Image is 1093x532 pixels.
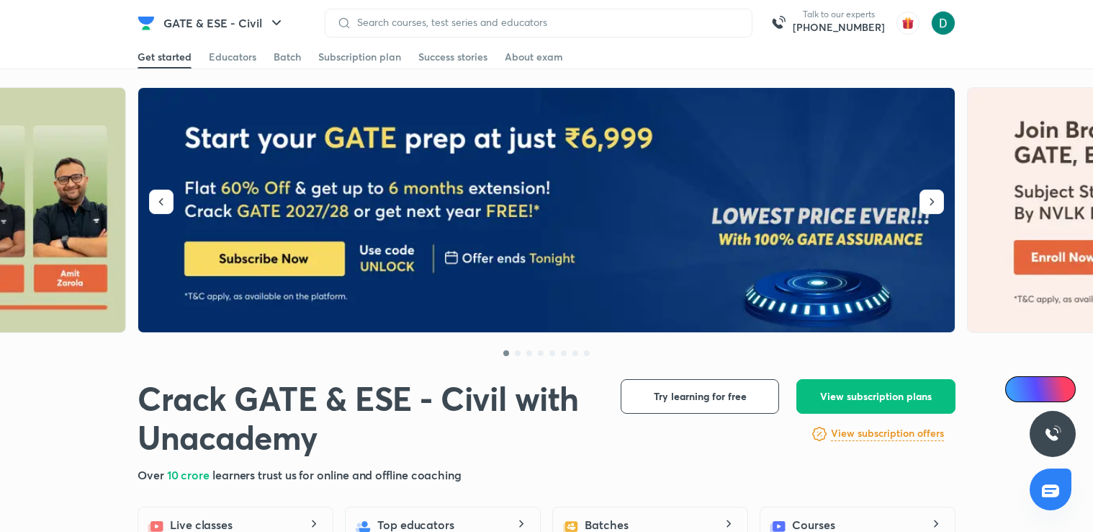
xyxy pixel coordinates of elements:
span: 10 crore [167,467,212,482]
span: learners trust us for online and offline coaching [212,467,462,482]
img: ttu [1044,425,1061,443]
img: call-us [764,9,793,37]
a: Subscription plan [318,45,401,68]
a: [PHONE_NUMBER] [793,20,885,35]
div: Subscription plan [318,50,401,64]
div: Get started [138,50,192,64]
div: Success stories [418,50,487,64]
h6: View subscription offers [831,426,944,441]
img: Icon [1014,384,1025,395]
h1: Crack GATE & ESE - Civil with Unacademy [138,379,598,458]
img: Company Logo [138,14,155,32]
button: View subscription plans [796,379,955,414]
button: Try learning for free [621,379,779,414]
a: About exam [505,45,563,68]
button: GATE & ESE - Civil [155,9,294,37]
a: Educators [209,45,256,68]
img: Diksha Mishra [931,11,955,35]
div: Educators [209,50,256,64]
a: Batch [274,45,301,68]
a: Ai Doubts [1005,376,1076,402]
span: Ai Doubts [1029,384,1067,395]
div: Batch [274,50,301,64]
a: View subscription offers [831,425,944,443]
input: Search courses, test series and educators [351,17,740,28]
p: Talk to our experts [793,9,885,20]
span: View subscription plans [820,389,932,404]
a: Success stories [418,45,487,68]
img: avatar [896,12,919,35]
span: Try learning for free [654,389,747,404]
a: Get started [138,45,192,68]
div: About exam [505,50,563,64]
span: Over [138,467,167,482]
